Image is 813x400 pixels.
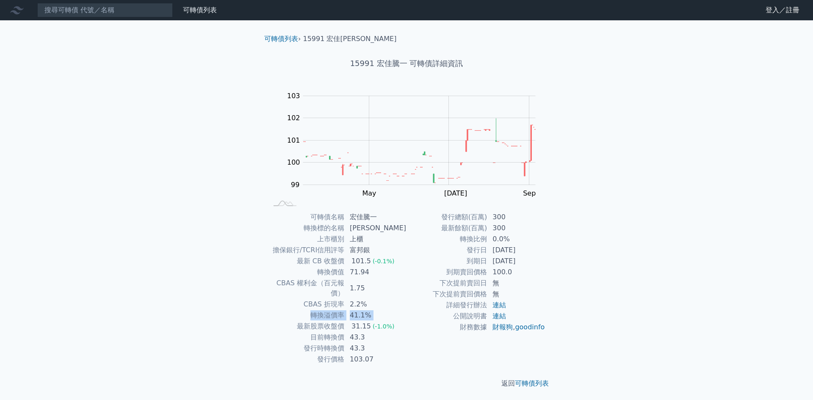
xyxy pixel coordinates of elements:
td: [DATE] [487,245,545,256]
td: 宏佳騰一 [345,212,406,223]
td: 最新股票收盤價 [268,321,345,332]
li: 15991 宏佳[PERSON_NAME] [303,34,397,44]
div: 31.15 [350,321,373,331]
tspan: Sep [523,189,536,197]
td: 無 [487,289,545,300]
td: 下次提前賣回日 [406,278,487,289]
td: 到期賣回價格 [406,267,487,278]
tspan: 103 [287,92,300,100]
td: 到期日 [406,256,487,267]
li: › [264,34,301,44]
a: 財報狗 [492,323,513,331]
td: 上櫃 [345,234,406,245]
tspan: 100 [287,158,300,166]
iframe: Chat Widget [771,359,813,400]
td: 轉換價值 [268,267,345,278]
tspan: 102 [287,114,300,122]
input: 搜尋可轉債 代號／名稱 [37,3,173,17]
td: 71.94 [345,267,406,278]
a: 可轉債列表 [515,379,549,387]
td: 財務數據 [406,322,487,333]
td: 最新餘額(百萬) [406,223,487,234]
td: 詳細發行辦法 [406,300,487,311]
td: , [487,322,545,333]
td: 1.75 [345,278,406,299]
span: (-0.1%) [373,258,395,265]
span: (-1.0%) [373,323,395,330]
div: 101.5 [350,256,373,266]
a: 可轉債列表 [264,35,298,43]
td: 0.0% [487,234,545,245]
td: 轉換比例 [406,234,487,245]
p: 返回 [257,378,556,389]
td: CBAS 折現率 [268,299,345,310]
tspan: May [362,189,376,197]
td: 43.3 [345,332,406,343]
td: 擔保銀行/TCRI信用評等 [268,245,345,256]
tspan: [DATE] [444,189,467,197]
h1: 15991 宏佳騰一 可轉債詳細資訊 [257,58,556,69]
td: 300 [487,212,545,223]
td: 2.2% [345,299,406,310]
td: CBAS 權利金（百元報價） [268,278,345,299]
td: 最新 CB 收盤價 [268,256,345,267]
td: 可轉債名稱 [268,212,345,223]
td: 公開說明書 [406,311,487,322]
td: 發行總額(百萬) [406,212,487,223]
td: 41.1% [345,310,406,321]
td: 轉換標的名稱 [268,223,345,234]
tspan: 101 [287,136,300,144]
td: 發行日 [406,245,487,256]
td: 發行價格 [268,354,345,365]
td: [DATE] [487,256,545,267]
a: 連結 [492,301,506,309]
td: 目前轉換價 [268,332,345,343]
tspan: 99 [291,181,299,189]
td: 下次提前賣回價格 [406,289,487,300]
a: 連結 [492,312,506,320]
td: 無 [487,278,545,289]
div: 聊天小工具 [771,359,813,400]
td: [PERSON_NAME] [345,223,406,234]
td: 富邦銀 [345,245,406,256]
td: 上市櫃別 [268,234,345,245]
td: 轉換溢價率 [268,310,345,321]
a: 可轉債列表 [183,6,217,14]
a: goodinfo [515,323,545,331]
td: 43.3 [345,343,406,354]
td: 103.07 [345,354,406,365]
td: 300 [487,223,545,234]
g: Chart [277,92,548,197]
td: 100.0 [487,267,545,278]
td: 發行時轉換價 [268,343,345,354]
a: 登入／註冊 [759,3,806,17]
